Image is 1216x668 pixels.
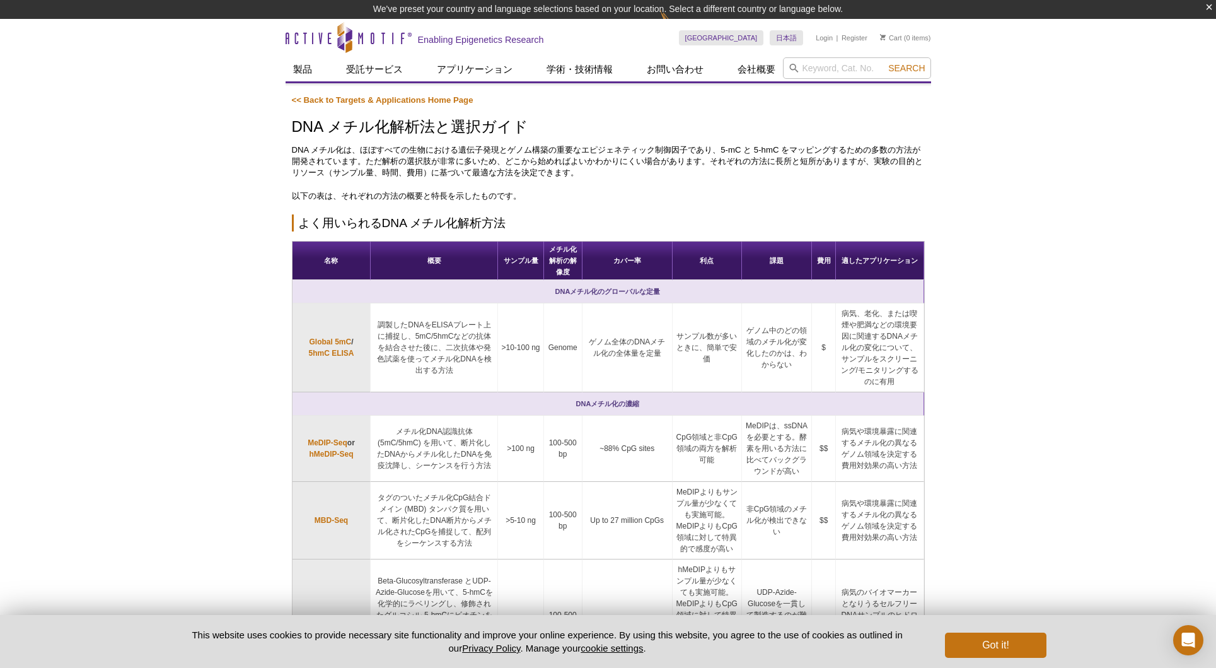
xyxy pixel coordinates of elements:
a: MBD-Seq [315,515,348,526]
a: 製品 [286,57,320,81]
th: 利点 [673,242,742,280]
input: Keyword, Cat. No. [783,57,931,79]
td: ~88% CpG sites [582,416,673,482]
td: 非CpG領域のメチル化が検出できない [742,482,812,560]
td: >5‑10 ng [498,482,543,560]
td: 100-500 bp [544,482,582,560]
span: Search [888,63,925,73]
h1: DNA メチル化解析法と選択ガイド [292,119,925,137]
a: Register [842,33,867,42]
td: CpG領域と非CpG領域の両方を解析可能 [673,416,742,482]
th: カバー率 [582,242,673,280]
td: >100 ng [498,416,543,482]
td: MeDIPは、ssDNAを必要とする。酵素を用いる方法に比べてバックグラウンドが高い [742,416,812,482]
th: DNAメチル化のグローバルな定量 [292,280,924,303]
td: >10‑100 ng [498,303,543,392]
button: Search [884,62,929,74]
th: 適したアプリケーション [836,242,924,280]
td: 100-500 bp [544,416,582,482]
th: サンプル量 [498,242,543,280]
td: ゲノム全体のDNAメチル化の全体量を定量 [582,303,673,392]
a: 学術・技術情報 [539,57,620,81]
a: アプリケーション [429,57,520,81]
a: お問い合わせ [639,57,711,81]
a: Global 5mC [309,336,351,348]
td: $ [812,303,836,392]
button: Got it! [945,633,1046,658]
td: $$ [812,482,836,560]
th: 課題 [742,242,812,280]
p: DNA メチル化は、ほぼすべての生物における遺伝子発現とゲノム構築の重要なエピジェネティック制御因子であり、5-mC と 5-hmC をマッピングするための多数の方法が開発されています。ただ解析... [292,144,925,179]
strong: or [308,438,355,459]
a: Login [816,33,833,42]
th: メチル化解析の解像度 [544,242,582,280]
strong: / [308,337,354,358]
a: 日本語 [770,30,803,45]
th: 概要 [371,242,498,280]
li: (0 items) [880,30,931,45]
h2: Enabling Epigenetics Research [418,34,544,45]
a: hMeDIP-Seq [309,448,353,460]
div: Open Intercom Messenger [1173,625,1203,655]
p: This website uses cookies to provide necessary site functionality and improve your online experie... [170,628,925,655]
th: DNAメチル化の濃縮 [292,392,924,416]
a: Privacy Policy [462,643,520,653]
td: Up to 27 million CpGs [582,482,673,560]
td: 病気や環境暴露に関連するメチル化の異なるゲノム領域を決定する費用対効果の高い方法 [836,416,924,482]
li: | [837,30,838,45]
img: Change Here [660,9,693,39]
td: $$ [812,416,836,482]
td: MeDIPよりもサンプル量が少なくても実施可能。MeDIPよりもCpG領域に対して特異的で感度が高い [673,482,742,560]
td: メチル化DNA認識抗体 (5mC/5hmC) を用いて、断片化したDNAからメチル化したDNAを免疫沈降し、シーケンスを行う方法 [371,416,498,482]
td: 病気や環境暴露に関連するメチル化の異なるゲノム領域を決定する費用対効果の高い方法 [836,482,924,560]
a: [GEOGRAPHIC_DATA] [679,30,764,45]
img: Your Cart [880,34,886,40]
td: サンプル数が多いときに、簡単で安価 [673,303,742,392]
td: 病気、老化、または喫煙や肥満などの環境要因に関連するDNAメチル化の変化について、サンプルをスクリーニング/モニタリングするのに有用 [836,303,924,392]
th: 費用 [812,242,836,280]
a: MeDIP-Seq [308,437,347,448]
a: 受託サービス [339,57,410,81]
td: 調製したDNAをELISAプレート上に捕捉し、5mC/5hmCなどの抗体を結合させた後に、二次抗体や発色試薬を使ってメチル化DNAを検出する方法 [371,303,498,392]
p: 以下の表は、それぞれの方法の概要と特長を示したものです。 [292,190,925,202]
a: 会社概要 [730,57,783,81]
td: ゲノム中のどの領域のメチル化が変化したのかは、わからない [742,303,812,392]
td: Genome [544,303,582,392]
td: タグのついたメチル化CpG結合ドメイン (MBD) タンパク質を用いて、断片化したDNA断片からメチル化されたCpGを捕捉して、配列をシーケンスする方法 [371,482,498,560]
a: 5hmC ELISA [308,348,354,359]
a: Cart [880,33,902,42]
h2: よく用いられるDNA メチル化解析方法 [292,214,925,231]
a: << Back to Targets & Applications Home Page [292,95,473,105]
th: 名称 [292,242,371,280]
button: cookie settings [581,643,643,653]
